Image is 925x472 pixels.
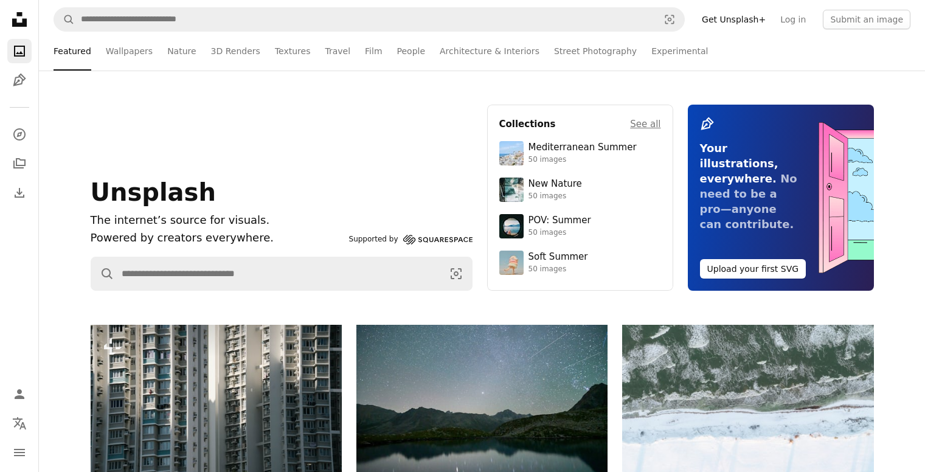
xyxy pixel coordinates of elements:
[91,400,342,411] a: Tall apartment buildings with many windows and balconies.
[528,155,637,165] div: 50 images
[91,212,344,229] h1: The internet’s source for visuals.
[91,257,473,291] form: Find visuals sitewide
[365,32,382,71] a: Film
[325,32,350,71] a: Travel
[7,39,32,63] a: Photos
[499,141,661,165] a: Mediterranean Summer50 images
[54,7,685,32] form: Find visuals sitewide
[106,32,153,71] a: Wallpapers
[700,142,778,185] span: Your illustrations, everywhere.
[167,32,196,71] a: Nature
[7,122,32,147] a: Explore
[700,259,806,279] button: Upload your first SVG
[554,32,637,71] a: Street Photography
[440,257,472,290] button: Visual search
[7,181,32,205] a: Download History
[440,32,539,71] a: Architecture & Interiors
[91,178,216,206] span: Unsplash
[499,178,524,202] img: premium_photo-1755037089989-422ee333aef9
[823,10,910,29] button: Submit an image
[356,403,608,414] a: Starry night sky over a calm mountain lake
[528,265,588,274] div: 50 images
[700,172,797,231] span: No need to be a pro—anyone can contribute.
[499,141,524,165] img: premium_photo-1688410049290-d7394cc7d5df
[655,8,684,31] button: Visual search
[528,228,591,238] div: 50 images
[499,178,661,202] a: New Nature50 images
[695,10,773,29] a: Get Unsplash+
[7,440,32,465] button: Menu
[349,232,473,247] a: Supported by
[499,251,524,275] img: premium_photo-1749544311043-3a6a0c8d54af
[528,215,591,227] div: POV: Summer
[528,192,582,201] div: 50 images
[499,214,524,238] img: premium_photo-1753820185677-ab78a372b033
[630,117,660,131] a: See all
[7,382,32,406] a: Log in / Sign up
[211,32,260,71] a: 3D Renders
[54,8,75,31] button: Search Unsplash
[499,117,556,131] h4: Collections
[528,142,637,154] div: Mediterranean Summer
[7,151,32,176] a: Collections
[499,214,661,238] a: POV: Summer50 images
[651,32,708,71] a: Experimental
[7,68,32,92] a: Illustrations
[773,10,813,29] a: Log in
[528,251,588,263] div: Soft Summer
[275,32,311,71] a: Textures
[7,411,32,436] button: Language
[91,229,344,247] p: Powered by creators everywhere.
[528,178,582,190] div: New Nature
[622,413,873,424] a: Snow covered landscape with frozen water
[397,32,426,71] a: People
[499,251,661,275] a: Soft Summer50 images
[91,257,114,290] button: Search Unsplash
